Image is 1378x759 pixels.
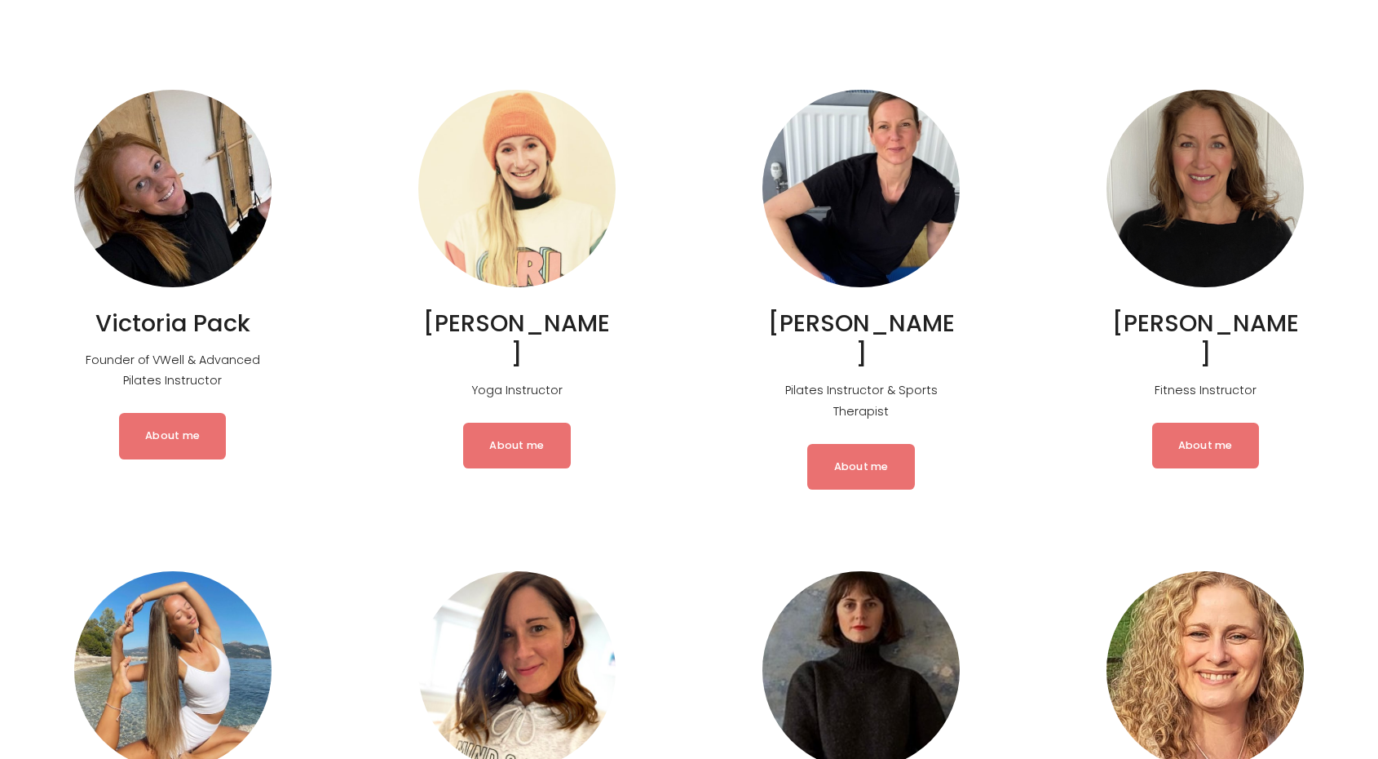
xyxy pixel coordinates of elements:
img: Person wearing an orange beanie and a sweater with "GRL PWR" text, smiling. [418,90,616,288]
a: About me [463,423,570,468]
a: About me [119,413,226,459]
p: Fitness Instructor [1106,380,1304,402]
p: Founder of VWell & Advanced Pilates Instructor [74,350,272,393]
img: Person sitting on a yoga mat indoors, wearing a black shirt and black pants, with socks. Backgrou... [762,90,960,288]
a: About me [1152,423,1259,468]
p: Pilates Instructor & Sports Therapist [762,380,960,423]
h2: [PERSON_NAME] [418,308,616,370]
p: Yoga Instructor [418,380,616,402]
a: About me [807,444,914,490]
h2: Victoria Pack [74,308,272,339]
h2: [PERSON_NAME] [1106,308,1304,370]
h2: [PERSON_NAME] [762,308,960,370]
